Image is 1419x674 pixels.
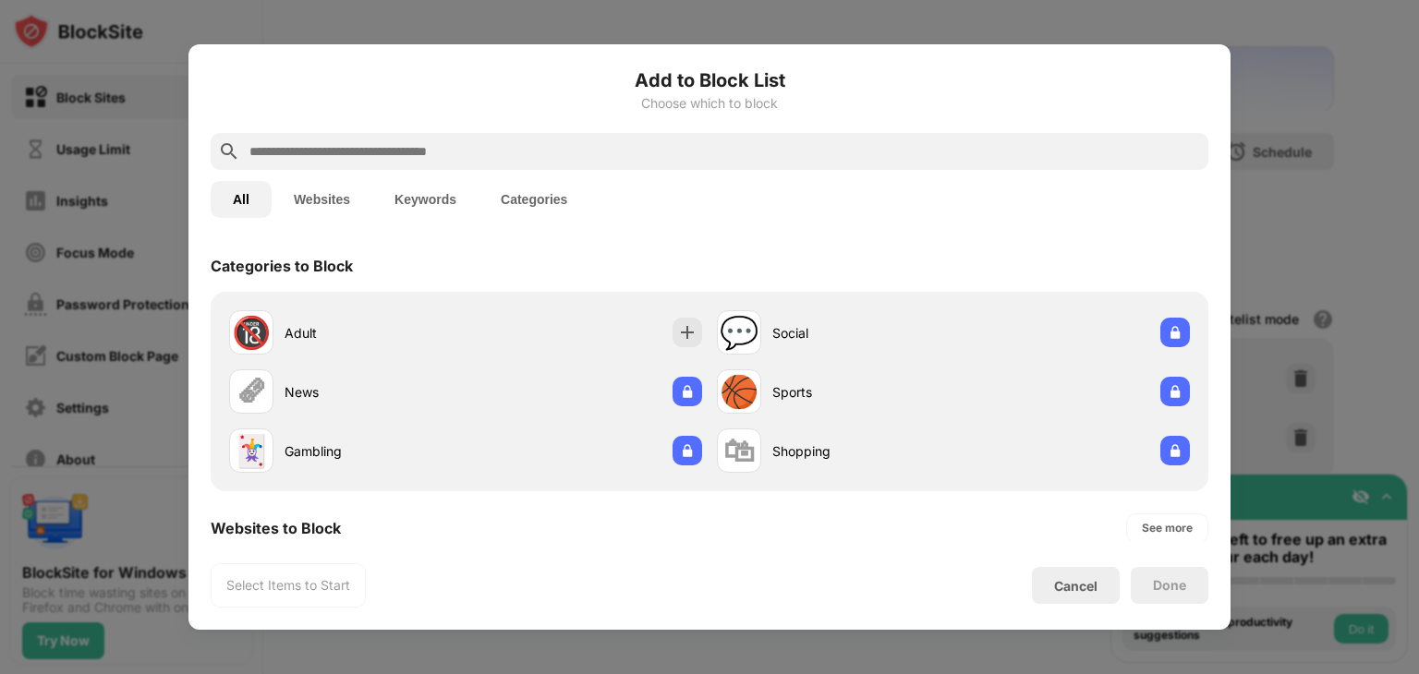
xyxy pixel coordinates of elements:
[232,432,271,470] div: 🃏
[372,181,479,218] button: Keywords
[285,323,466,343] div: Adult
[285,441,466,461] div: Gambling
[211,96,1208,111] div: Choose which to block
[479,181,589,218] button: Categories
[772,382,953,402] div: Sports
[720,314,758,352] div: 💬
[211,257,353,275] div: Categories to Block
[218,140,240,162] img: search.svg
[211,181,272,218] button: All
[723,432,755,470] div: 🛍
[1153,578,1186,593] div: Done
[211,519,341,537] div: Websites to Block
[236,373,267,411] div: 🗞
[211,66,1208,94] h6: Add to Block List
[772,441,953,461] div: Shopping
[272,181,372,218] button: Websites
[1142,519,1193,537] div: See more
[232,314,271,352] div: 🔞
[772,323,953,343] div: Social
[720,373,758,411] div: 🏀
[285,382,466,402] div: News
[226,576,350,595] div: Select Items to Start
[1054,578,1098,594] div: Cancel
